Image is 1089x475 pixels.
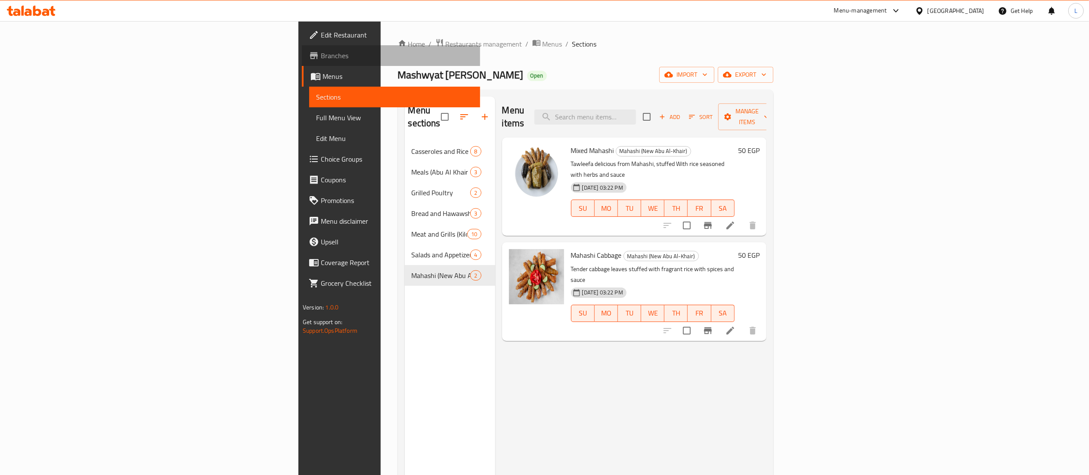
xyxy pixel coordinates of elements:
button: delete [742,320,763,341]
a: Edit menu item [725,220,735,231]
button: SA [711,305,735,322]
button: WE [641,200,664,217]
button: Sort [687,110,715,124]
a: Edit Menu [309,128,480,149]
span: Select section [638,108,656,126]
span: Mahashi (New Abu Al-Khair) [412,270,471,281]
span: WE [645,307,661,319]
a: Support.OpsPlatform [303,325,357,336]
span: Mahashi Cabbage [571,249,622,262]
div: items [470,270,481,281]
span: Grocery Checklist [321,278,473,288]
button: TU [618,200,641,217]
p: Tawleefa delicious from Mahashi, stuffed With rice seasoned with herbs and sauce [571,159,735,180]
button: MO [595,305,618,322]
span: Bread and Hawawshi [412,208,471,219]
h6: 50 EGP [738,249,760,261]
button: FR [688,200,711,217]
a: Menus [532,38,562,50]
span: Mahashi (New Abu Al-Khair) [624,251,698,261]
span: export [725,69,766,80]
span: Branches [321,50,473,61]
span: L [1074,6,1077,16]
div: Grilled Poultry2 [405,182,495,203]
p: Tender cabbage leaves stuffed with fragrant rice with spices and sauce [571,264,735,285]
a: Full Menu View [309,107,480,128]
span: Promotions [321,195,473,206]
span: 3 [471,168,481,176]
img: Mixed Mahashi [509,144,564,200]
a: Branches [302,45,480,66]
button: SU [571,200,595,217]
span: Menus [323,71,473,81]
button: Manage items [718,103,776,130]
span: TU [621,307,638,319]
button: TH [664,305,688,322]
span: Manage items [725,106,769,128]
span: Add item [656,110,683,124]
button: delete [742,215,763,236]
span: SU [575,202,591,215]
a: Coupons [302,169,480,190]
span: 2 [471,189,481,197]
span: Mashwyat [PERSON_NAME] [398,65,524,84]
span: Menus [543,39,562,49]
span: Mahashi (New Abu Al-Khair) [616,146,691,156]
span: 2 [471,272,481,280]
span: Menu disclaimer [321,216,473,226]
div: Bread and Hawawshi3 [405,203,495,224]
span: [DATE] 03:22 PM [579,184,627,192]
span: Restaurants management [446,39,522,49]
button: TH [664,200,688,217]
span: Salads and Appetizers [412,250,471,260]
a: Choice Groups [302,149,480,169]
span: import [666,69,707,80]
div: Mahashi (New Abu Al-Khair)2 [405,265,495,286]
li: / [566,39,569,49]
span: Coupons [321,175,473,185]
button: Branch-specific-item [698,320,718,341]
div: Menu-management [834,6,887,16]
span: Sections [572,39,597,49]
div: items [467,229,481,239]
div: Casseroles and Rice8 [405,141,495,162]
span: Sort items [683,110,718,124]
h2: Menu items [502,104,524,130]
button: Branch-specific-item [698,215,718,236]
a: Grocery Checklist [302,273,480,294]
span: Edit Restaurant [321,30,473,40]
a: Edit menu item [725,325,735,336]
li: / [526,39,529,49]
span: Upsell [321,237,473,247]
button: MO [595,200,618,217]
button: import [659,67,714,83]
button: SA [711,200,735,217]
span: Edit Menu [316,133,473,144]
span: 10 [468,230,481,238]
button: SU [571,305,595,322]
span: MO [598,202,614,215]
span: SA [715,202,731,215]
span: Sections [316,92,473,102]
a: Sections [309,87,480,107]
button: FR [688,305,711,322]
div: items [470,146,481,156]
div: items [470,250,481,260]
a: Promotions [302,190,480,211]
input: search [534,109,636,125]
h6: 50 EGP [738,144,760,156]
span: [DATE] 03:22 PM [579,288,627,297]
span: Mixed Mahashi [571,144,614,157]
div: items [470,167,481,177]
div: items [470,187,481,198]
span: Get support on: [303,316,342,328]
span: Select to update [678,216,696,234]
span: Meat and Grills (Kilo and Pieces of Meat) [412,229,468,239]
span: Coverage Report [321,257,473,268]
button: WE [641,305,664,322]
span: 8 [471,147,481,156]
span: Open [527,72,547,79]
nav: Menu sections [405,137,495,289]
